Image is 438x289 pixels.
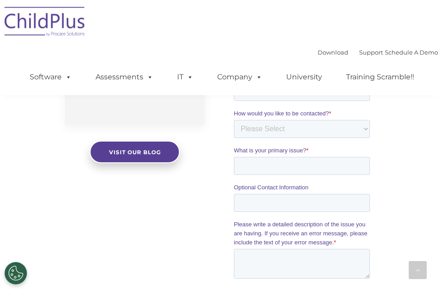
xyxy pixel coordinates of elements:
a: Schedule A Demo [385,49,438,56]
a: Company [208,68,271,86]
a: Download [318,49,348,56]
a: Support [359,49,383,56]
font: | [318,49,438,56]
a: Visit our blog [90,141,180,163]
a: IT [168,68,202,86]
a: University [277,68,331,86]
span: Visit our blog [109,149,160,156]
a: Assessments [87,68,162,86]
a: Training Scramble!! [337,68,423,86]
a: Software [21,68,81,86]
